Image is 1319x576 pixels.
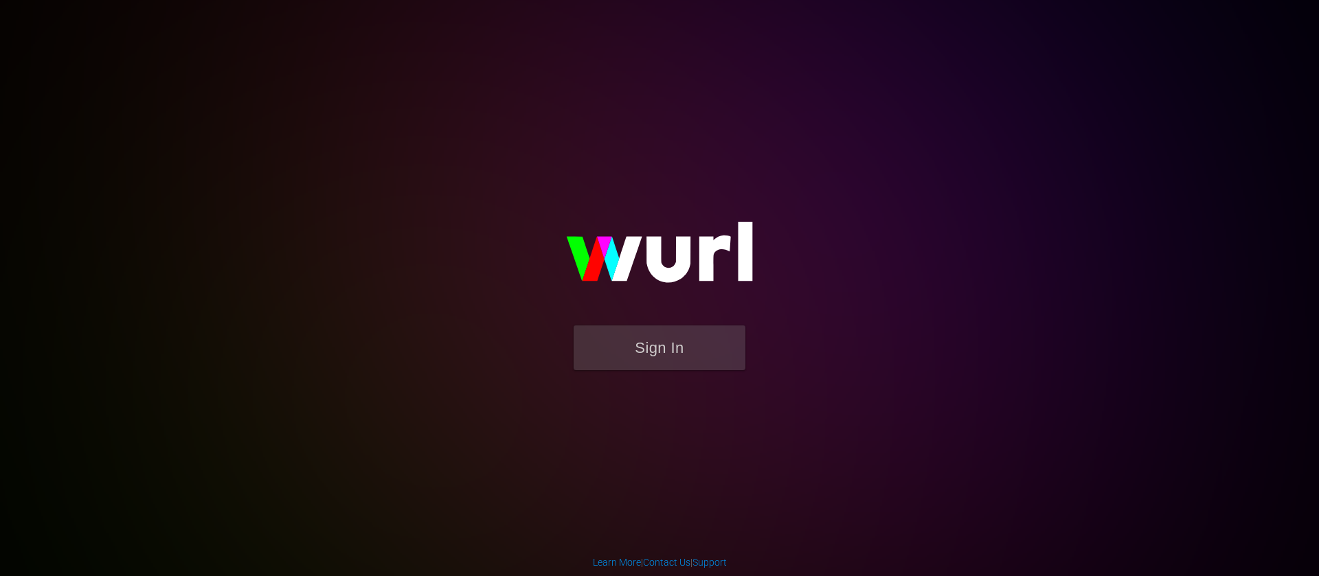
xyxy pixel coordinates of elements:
img: wurl-logo-on-black-223613ac3d8ba8fe6dc639794a292ebdb59501304c7dfd60c99c58986ef67473.svg [522,192,797,325]
a: Contact Us [643,557,690,568]
a: Support [692,557,727,568]
div: | | [593,555,727,569]
a: Learn More [593,557,641,568]
button: Sign In [574,325,745,370]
